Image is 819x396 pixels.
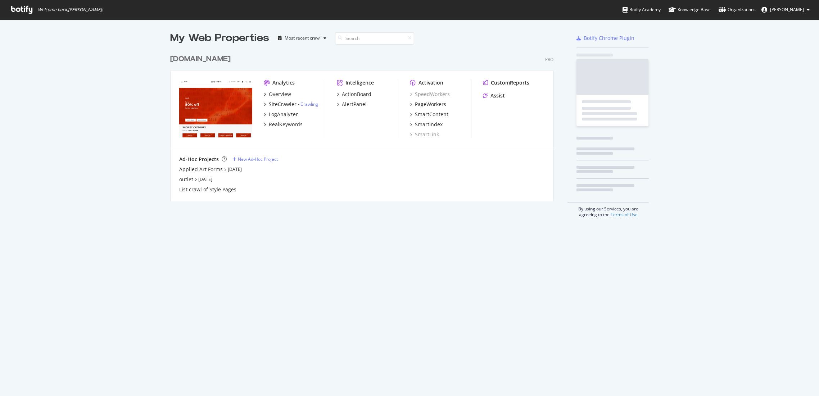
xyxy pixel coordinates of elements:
[623,6,661,13] div: Botify Academy
[269,121,303,128] div: RealKeywords
[410,121,443,128] a: SmartIndex
[611,211,638,218] a: Terms of Use
[483,92,505,99] a: Assist
[418,79,443,86] div: Activation
[298,101,318,107] div: -
[264,91,291,98] a: Overview
[669,6,711,13] div: Knowledge Base
[491,79,529,86] div: CustomReports
[415,121,443,128] div: SmartIndex
[342,101,367,108] div: AlertPanel
[483,79,529,86] a: CustomReports
[584,35,634,42] div: Botify Chrome Plugin
[179,176,193,183] a: outlet
[410,111,448,118] a: SmartContent
[285,36,321,40] div: Most recent crawl
[269,91,291,98] div: Overview
[490,92,505,99] div: Assist
[576,35,634,42] a: Botify Chrome Plugin
[179,156,219,163] div: Ad-Hoc Projects
[170,31,269,45] div: My Web Properties
[545,56,553,63] div: Pro
[342,91,371,98] div: ActionBoard
[415,111,448,118] div: SmartContent
[264,111,298,118] a: LogAnalyzer
[275,32,329,44] button: Most recent crawl
[410,91,450,98] a: SpeedWorkers
[410,131,439,138] a: SmartLink
[264,121,303,128] a: RealKeywords
[345,79,374,86] div: Intelligence
[272,79,295,86] div: Analytics
[179,79,252,137] img: www.g-star.com
[335,32,414,45] input: Search
[269,101,297,108] div: SiteCrawler
[179,186,236,193] a: List crawl of Style Pages
[179,166,223,173] a: Applied Art Forms
[410,101,446,108] a: PageWorkers
[337,101,367,108] a: AlertPanel
[232,156,278,162] a: New Ad-Hoc Project
[264,101,318,108] a: SiteCrawler- Crawling
[567,202,649,218] div: By using our Services, you are agreeing to the
[170,54,234,64] a: [DOMAIN_NAME]
[170,45,559,201] div: grid
[337,91,371,98] a: ActionBoard
[756,4,815,15] button: [PERSON_NAME]
[238,156,278,162] div: New Ad-Hoc Project
[770,6,804,13] span: Nadine Kraegeloh
[38,7,103,13] span: Welcome back, [PERSON_NAME] !
[269,111,298,118] div: LogAnalyzer
[170,54,231,64] div: [DOMAIN_NAME]
[300,101,318,107] a: Crawling
[719,6,756,13] div: Organizations
[198,176,212,182] a: [DATE]
[415,101,446,108] div: PageWorkers
[228,166,242,172] a: [DATE]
